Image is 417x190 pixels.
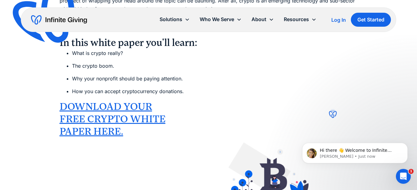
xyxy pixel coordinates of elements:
div: Resources [284,15,309,24]
div: About [247,13,279,26]
li: How you can accept cryptocurrency donations. [72,87,358,96]
li: Why your nonprofit should be paying attention. [72,75,358,83]
div: Resources [279,13,321,26]
span: 1 [409,169,414,174]
h3: In this white paper you'll learn: [60,37,358,49]
a: home [31,15,87,25]
a: Get Started [351,13,391,27]
div: Log In [331,17,346,22]
div: Who We Serve [200,15,234,24]
iframe: Intercom live chat [396,169,411,184]
li: What is crypto really? [72,49,358,57]
li: The crypto boom. [72,62,358,70]
div: Who We Serve [195,13,247,26]
div: Solutions [155,13,195,26]
div: Solutions [160,15,182,24]
iframe: Intercom notifications message [293,130,417,173]
div: About [252,15,266,24]
a: Log In [331,16,346,24]
a: DOWNLOAD YOUR FREE CRYPTO WHITE PAPER HERE. [60,101,165,137]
